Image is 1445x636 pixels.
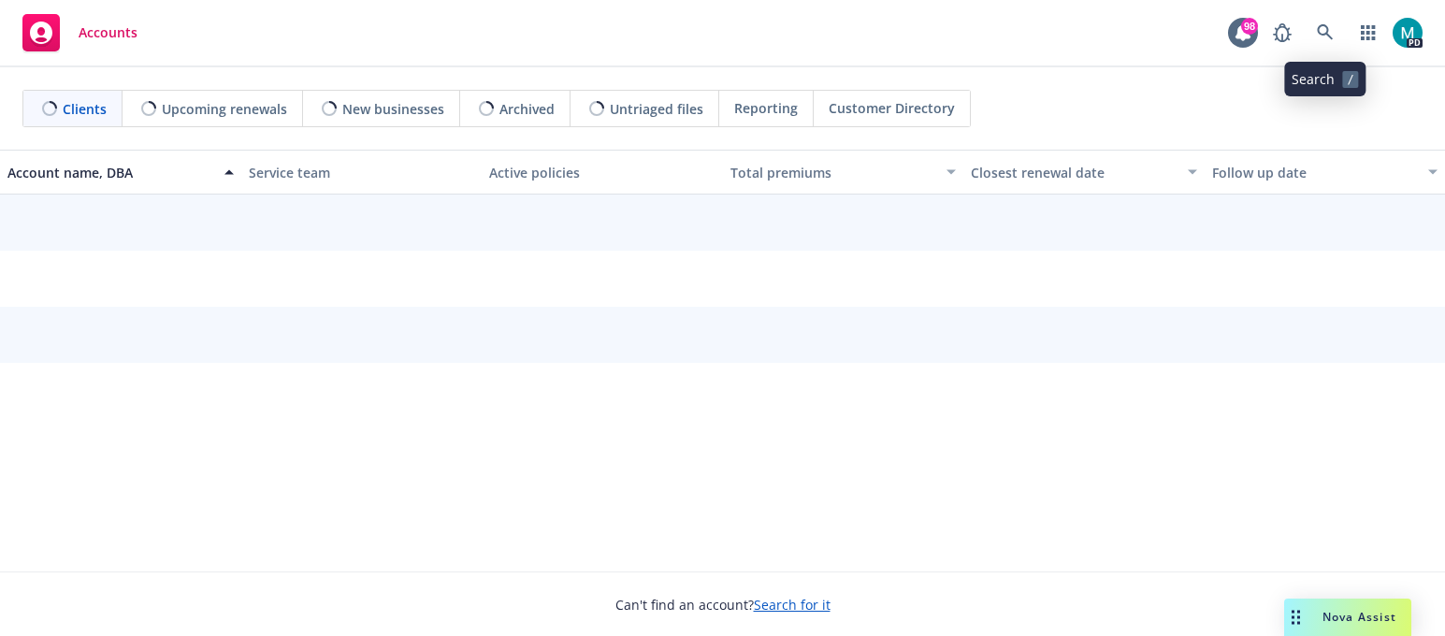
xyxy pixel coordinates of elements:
a: Switch app [1350,14,1387,51]
div: Follow up date [1212,163,1418,182]
div: Account name, DBA [7,163,213,182]
span: Untriaged files [610,99,703,119]
div: Total premiums [730,163,936,182]
div: Closest renewal date [971,163,1177,182]
a: Search for it [754,596,831,614]
span: Upcoming renewals [162,99,287,119]
div: 98 [1241,18,1258,35]
img: photo [1393,18,1423,48]
span: Customer Directory [829,98,955,118]
button: Service team [241,150,483,195]
span: Clients [63,99,107,119]
span: Reporting [734,98,798,118]
div: Drag to move [1284,599,1308,636]
button: Total premiums [723,150,964,195]
a: Report a Bug [1264,14,1301,51]
button: Closest renewal date [963,150,1205,195]
a: Search [1307,14,1344,51]
span: Archived [499,99,555,119]
span: Accounts [79,25,137,40]
button: Active policies [482,150,723,195]
span: Nova Assist [1322,609,1396,625]
span: New businesses [342,99,444,119]
span: Can't find an account? [615,595,831,614]
div: Service team [249,163,475,182]
div: Active policies [489,163,715,182]
a: Accounts [15,7,145,59]
button: Nova Assist [1284,599,1411,636]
